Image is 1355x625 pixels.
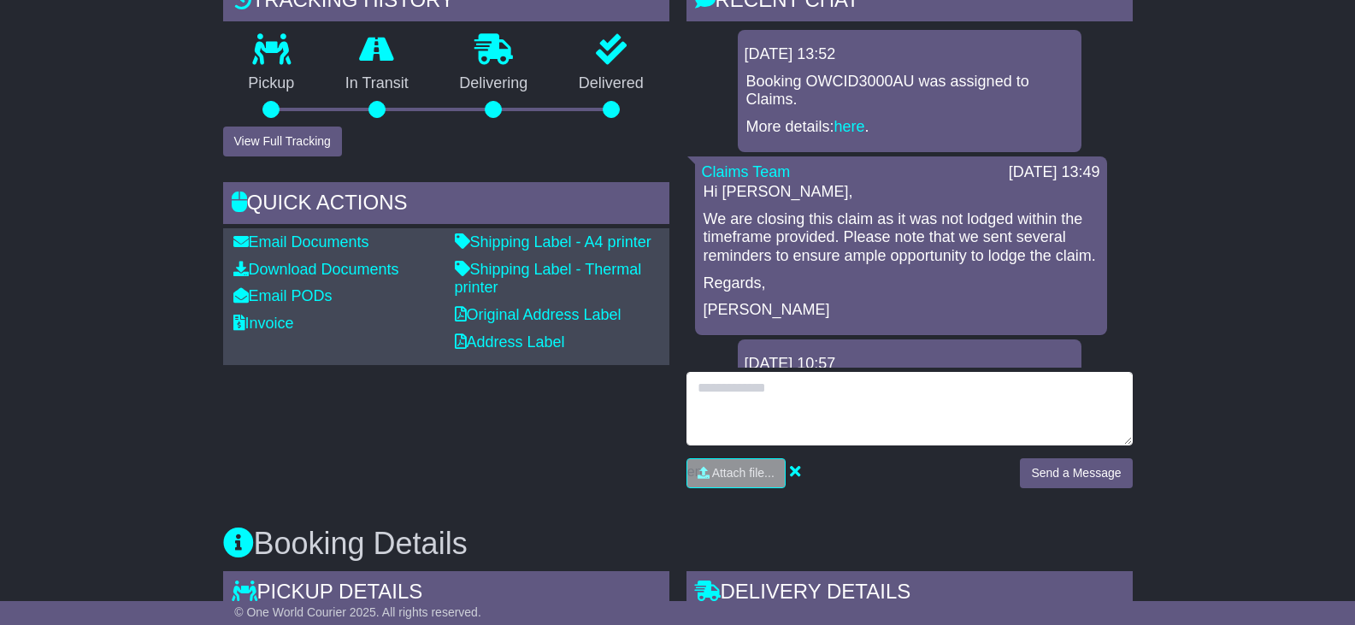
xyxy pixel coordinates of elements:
a: Email PODs [233,287,333,304]
div: [DATE] 13:52 [745,45,1075,64]
a: Download Documents [233,261,399,278]
div: Quick Actions [223,182,669,228]
p: In Transit [320,74,434,93]
div: Delivery Details [686,571,1133,617]
div: [DATE] 13:49 [1009,163,1100,182]
div: Pickup Details [223,571,669,617]
a: Shipping Label - A4 printer [455,233,651,251]
p: Booking OWCID3000AU was assigned to Claims. [746,73,1073,109]
a: Email Documents [233,233,369,251]
p: Regards, [704,274,1099,293]
a: Original Address Label [455,306,622,323]
p: [PERSON_NAME] [704,301,1099,320]
button: Send a Message [1020,458,1132,488]
p: Delivering [434,74,554,93]
a: Shipping Label - Thermal printer [455,261,642,297]
p: Hi [PERSON_NAME], [704,183,1099,202]
a: Claims Team [702,163,791,180]
p: We are closing this claim as it was not lodged within the timeframe provided. Please note that we... [704,210,1099,266]
h3: Booking Details [223,527,1133,561]
a: Address Label [455,333,565,351]
a: here [834,118,865,135]
div: [DATE] 10:57 [745,355,1075,374]
p: More details: . [746,118,1073,137]
p: Pickup [223,74,321,93]
p: Delivered [553,74,669,93]
a: Invoice [233,315,294,332]
span: © One World Courier 2025. All rights reserved. [234,605,481,619]
button: View Full Tracking [223,127,342,156]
